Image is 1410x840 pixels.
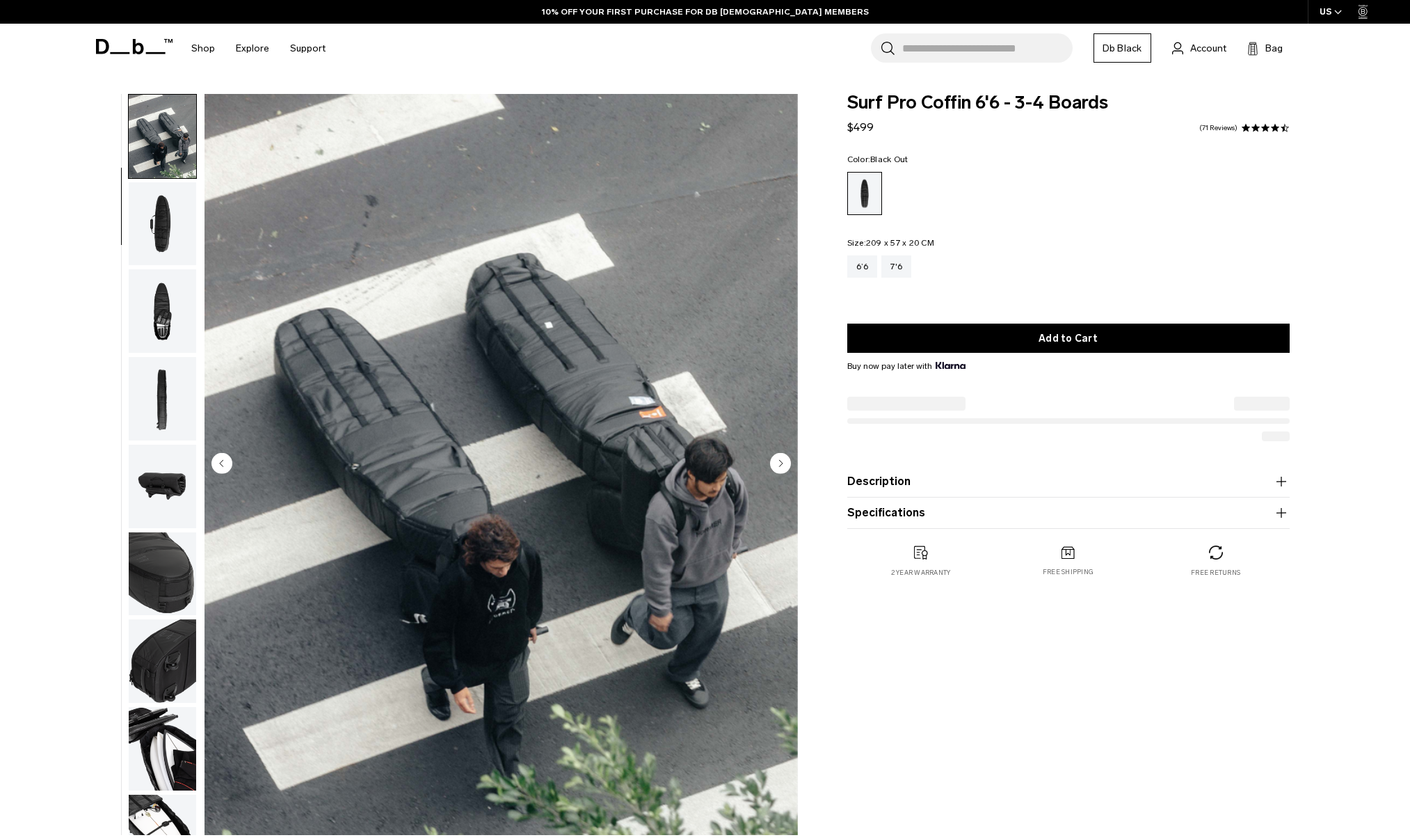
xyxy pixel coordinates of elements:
img: Surf Pro Coffin 6'6 - 3-4 Boards [129,182,196,266]
span: 209 x 57 x 20 CM [866,238,934,248]
a: Account [1172,40,1226,56]
button: Surf Pro Coffin 6'6 - 3-4 Boards [128,706,197,791]
span: Surf Pro Coffin 6'6 - 3-4 Boards [847,94,1290,112]
legend: Color: [847,155,908,164]
button: Surf Pro Coffin 6'6 - 3-4 Boards [128,356,197,441]
button: Surf Pro Coffin 6'6 - 3-4 Boards [128,269,197,354]
span: $499 [847,120,874,134]
nav: Main Navigation [181,24,336,73]
img: Surf Pro Coffin 6'6 - 3-4 Boards [129,445,196,528]
p: Free returns [1191,568,1240,578]
a: Explore [236,24,269,73]
a: Shop [191,24,215,73]
a: Db Black [1093,33,1151,63]
button: Specifications [847,505,1290,521]
img: Surf Pro Coffin 6'6 - 3-4 Boards [205,94,798,835]
button: Surf Pro Coffin 6'6 - 3-4 Boards [128,619,197,704]
img: {"height" => 20, "alt" => "Klarna"} [936,362,966,369]
span: Bag [1265,41,1283,56]
button: Next slide [770,452,791,476]
span: Buy now pay later with [847,360,966,372]
a: 10% OFF YOUR FIRST PURCHASE FOR DB [DEMOGRAPHIC_DATA] MEMBERS [542,6,869,18]
a: Support [290,24,326,73]
li: 2 / 10 [205,94,798,835]
p: Free shipping [1043,567,1093,577]
a: 7'6 [881,255,911,278]
img: Surf Pro Coffin 6'6 - 3-4 Boards [129,269,196,353]
button: Bag [1247,40,1283,56]
img: Surf Pro Coffin 6'6 - 3-4 Boards [129,357,196,441]
a: 6’6 [847,255,878,278]
button: Surf Pro Coffin 6'6 - 3-4 Boards [128,532,197,617]
button: Description [847,473,1290,490]
span: Black Out [870,154,908,164]
a: 71 reviews [1199,125,1237,132]
button: Surf Pro Coffin 6'6 - 3-4 Boards [128,94,197,179]
a: Black Out [847,172,882,215]
p: 2 year warranty [891,568,951,578]
button: Previous slide [211,452,232,476]
span: Account [1190,41,1226,56]
button: Surf Pro Coffin 6'6 - 3-4 Boards [128,182,197,267]
legend: Size: [847,239,934,247]
img: Surf Pro Coffin 6'6 - 3-4 Boards [129,707,196,791]
button: Surf Pro Coffin 6'6 - 3-4 Boards [128,444,197,529]
img: Surf Pro Coffin 6'6 - 3-4 Boards [129,532,196,616]
button: Add to Cart [847,324,1290,353]
img: Surf Pro Coffin 6'6 - 3-4 Boards [129,619,196,703]
img: Surf Pro Coffin 6'6 - 3-4 Boards [129,95,196,178]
